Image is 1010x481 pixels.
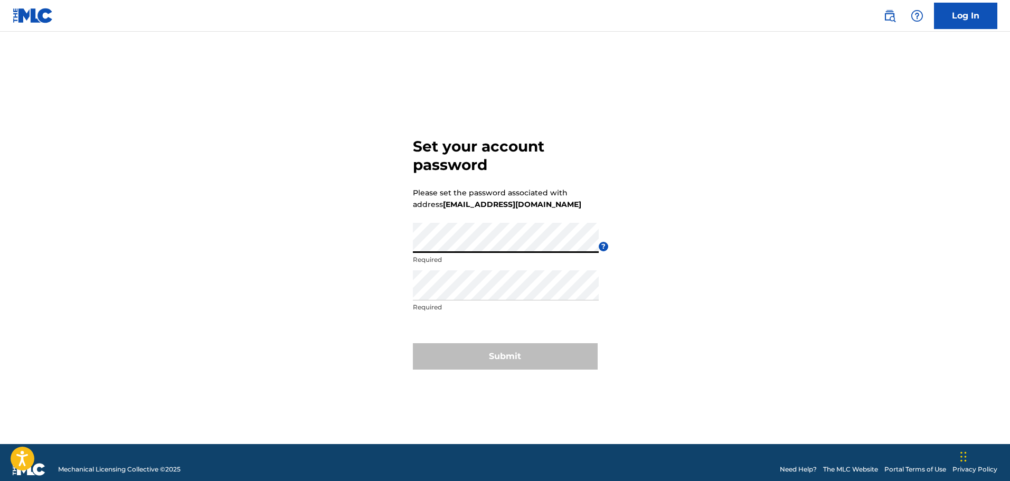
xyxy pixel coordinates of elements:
[413,187,581,210] p: Please set the password associated with address
[823,465,878,474] a: The MLC Website
[960,441,967,473] div: Drag
[413,303,599,312] p: Required
[13,8,53,23] img: MLC Logo
[879,5,900,26] a: Public Search
[413,137,598,174] h3: Set your account password
[58,465,181,474] span: Mechanical Licensing Collective © 2025
[952,465,997,474] a: Privacy Policy
[907,5,928,26] div: Help
[957,430,1010,481] iframe: Chat Widget
[599,242,608,251] span: ?
[780,465,817,474] a: Need Help?
[934,3,997,29] a: Log In
[883,10,896,22] img: search
[413,255,599,265] p: Required
[443,200,581,209] strong: [EMAIL_ADDRESS][DOMAIN_NAME]
[884,465,946,474] a: Portal Terms of Use
[911,10,923,22] img: help
[13,463,45,476] img: logo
